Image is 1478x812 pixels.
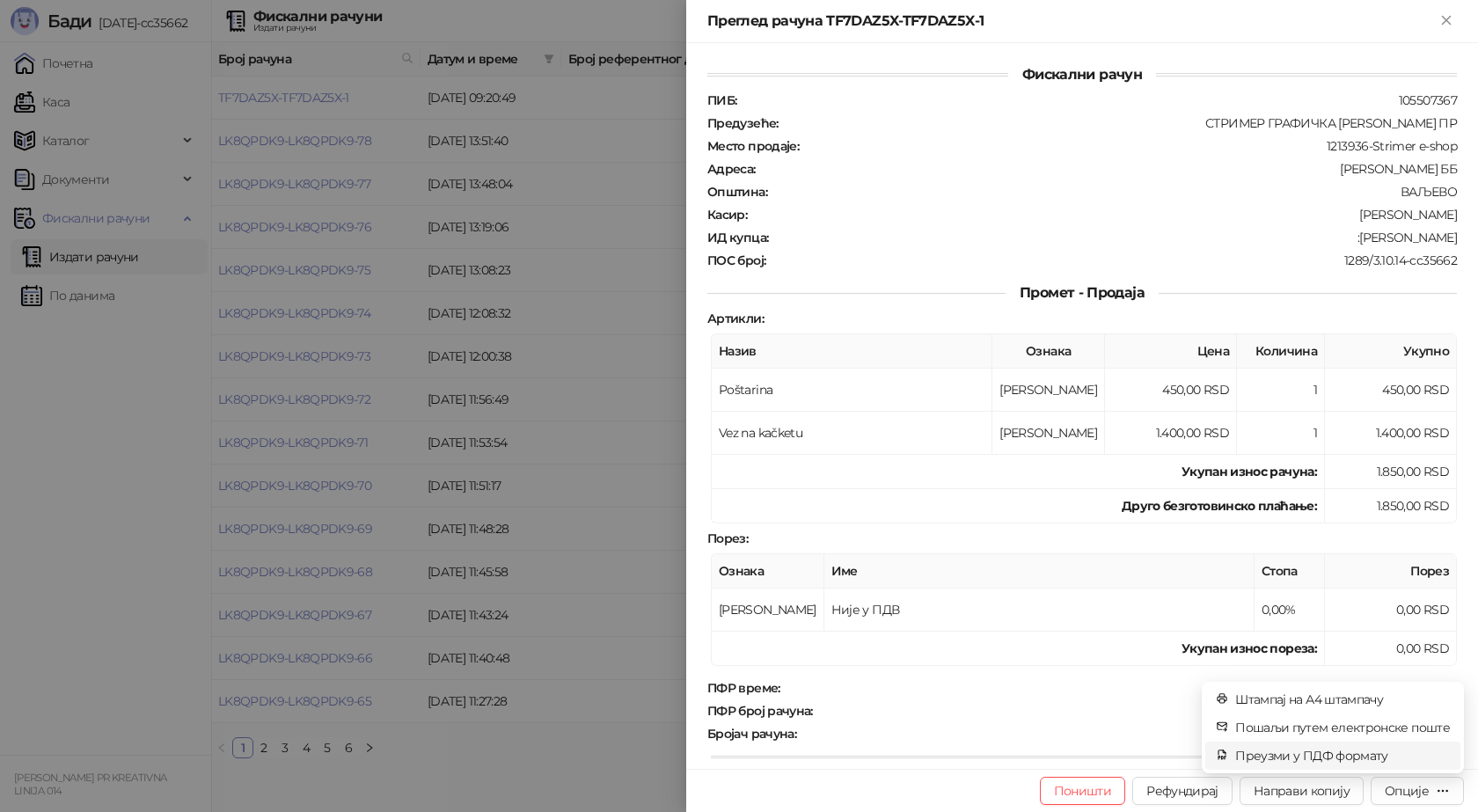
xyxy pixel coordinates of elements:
div: Опције [1385,783,1429,799]
th: Стопа [1255,554,1325,589]
td: 0,00 RSD [1325,632,1457,666]
div: [PERSON_NAME] [749,207,1459,223]
span: Фискални рачун [1008,66,1156,83]
th: Порез [1325,554,1457,589]
div: СТРИМЕР ГРАФИЧКА [PERSON_NAME] ПР [780,115,1459,131]
strong: Друго безготовинско плаћање : [1122,498,1317,514]
th: Назив [712,334,992,369]
strong: Предузеће : [707,115,779,131]
td: 1.850,00 RSD [1325,489,1457,523]
div: Преглед рачуна TF7DAZ5X-TF7DAZ5X-1 [707,11,1436,32]
span: Преузми у ПДФ формату [1235,746,1450,765]
th: Ознака [712,554,824,589]
div: ВАЉЕВО [769,184,1459,200]
td: [PERSON_NAME] [992,412,1105,455]
button: Рефундирај [1132,777,1233,805]
strong: Артикли : [707,311,764,326]
button: Направи копију [1240,777,1364,805]
strong: Порез : [707,530,748,546]
strong: Адреса : [707,161,756,177]
div: 1289/3.10.14-cc35662 [767,252,1459,268]
strong: ИД купца : [707,230,768,245]
th: Име [824,554,1255,589]
td: 1 [1237,412,1325,455]
strong: Касир : [707,207,747,223]
strong: Општина : [707,184,767,200]
td: 450,00 RSD [1325,369,1457,412]
td: 450,00 RSD [1105,369,1237,412]
td: 0,00 RSD [1325,589,1457,632]
strong: Место продаје : [707,138,799,154]
td: Није у ПДВ [824,589,1255,632]
strong: ПФР број рачуна : [707,703,813,719]
span: Пошаљи путем електронске поште [1235,718,1450,737]
span: Промет - Продаја [1006,284,1159,301]
span: Штампај на А4 штампачу [1235,690,1450,709]
div: :[PERSON_NAME] [770,230,1459,245]
td: [PERSON_NAME] [992,369,1105,412]
td: 1 [1237,369,1325,412]
div: [PERSON_NAME] ББ [757,161,1459,177]
button: Поништи [1040,777,1126,805]
th: Количина [1237,334,1325,369]
strong: ПИБ : [707,92,736,108]
strong: Укупан износ рачуна : [1182,464,1317,479]
div: 1/1ПП [798,726,1459,742]
td: Poštarina [712,369,992,412]
span: Направи копију [1254,783,1350,799]
button: Опције [1371,777,1464,805]
td: [PERSON_NAME] [712,589,824,632]
strong: ПФР време : [707,680,780,696]
strong: Укупан износ пореза: [1182,640,1317,656]
td: 1.400,00 RSD [1105,412,1237,455]
td: 0,00% [1255,589,1325,632]
div: 105507367 [738,92,1459,108]
td: 1.850,00 RSD [1325,455,1457,489]
th: Цена [1105,334,1237,369]
th: Ознака [992,334,1105,369]
div: TF7DAZ5X-TF7DAZ5X-1 [815,703,1459,719]
div: [DATE] 09:20:49 [782,680,1459,696]
button: Close [1436,11,1457,32]
strong: Бројач рачуна : [707,726,796,742]
td: Vez na kačketu [712,412,992,455]
th: Укупно [1325,334,1457,369]
td: 1.400,00 RSD [1325,412,1457,455]
div: 1213936-Strimer e-shop [801,138,1459,154]
strong: ПОС број : [707,252,765,268]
